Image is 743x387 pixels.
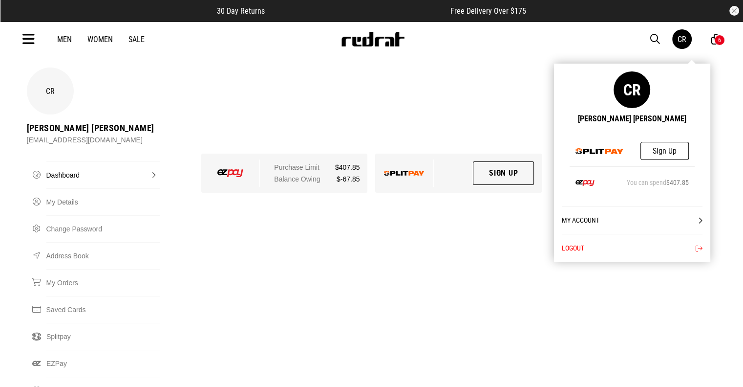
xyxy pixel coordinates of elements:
a: Saved Cards [46,296,160,323]
img: ezpay [217,169,243,177]
img: Splitpay [575,148,624,154]
div: CR [614,71,650,108]
img: Redrat logo [340,32,405,46]
div: [PERSON_NAME] [PERSON_NAME] [27,122,154,134]
div: CR [27,68,74,114]
a: My Orders [46,269,160,296]
button: Open LiveChat chat widget [8,4,37,33]
div: Purchase Limit [274,161,360,173]
span: Free Delivery Over $175 [450,6,526,16]
div: Balance Owing [274,173,360,185]
div: [EMAIL_ADDRESS][DOMAIN_NAME] [27,134,154,146]
button: Logout [562,234,702,262]
div: [PERSON_NAME] [PERSON_NAME] [578,114,686,123]
a: Sale [128,35,145,44]
a: My Account [562,206,702,234]
a: Sign Up [473,161,534,185]
iframe: Customer reviews powered by Trustpilot [284,6,431,16]
a: Address Book [46,242,160,269]
span: $-67.85 [337,173,360,185]
a: Splitpay [46,323,160,350]
a: Women [87,35,113,44]
span: $407.85 [335,161,360,173]
a: My Details [46,188,160,215]
a: Sign Up [640,142,689,160]
img: Ezpay [575,180,595,186]
img: splitpay [384,171,425,176]
span: $407.85 [666,179,689,186]
a: Men [57,35,72,44]
div: You can spend [627,179,689,186]
a: 6 [711,34,721,45]
a: Change Password [46,215,160,242]
a: Dashboard [46,161,160,188]
div: 6 [718,37,721,44]
span: 30 Day Returns [217,6,265,16]
a: EZPay [46,350,160,377]
div: CR [678,35,686,44]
